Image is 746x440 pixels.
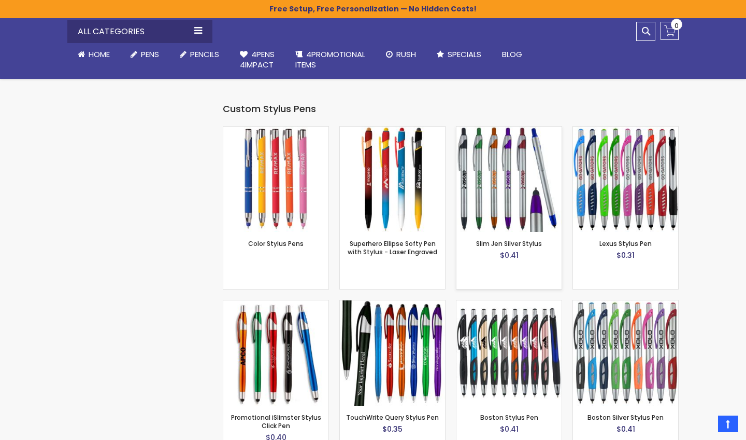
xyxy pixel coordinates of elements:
[240,49,275,70] span: 4Pens 4impact
[456,300,562,406] img: Boston Stylus Pen
[500,250,519,260] span: $0.41
[382,424,403,434] span: $0.35
[480,413,538,422] a: Boston Stylus Pen
[599,239,652,248] a: Lexus Stylus Pen
[675,21,679,31] span: 0
[718,416,738,432] a: Top
[396,49,416,60] span: Rush
[587,413,664,422] a: Boston Silver Stylus Pen
[348,239,437,256] a: Superhero Ellipse Softy Pen with Stylus - Laser Engraved
[295,49,365,70] span: 4PROMOTIONAL ITEMS
[223,126,328,135] a: Color Stylus Pens
[223,300,328,406] img: Promotional iSlimster Stylus Click Pen
[376,43,426,66] a: Rush
[340,127,445,232] img: Superhero Ellipse Softy Pen with Stylus - Laser Engraved
[120,43,169,66] a: Pens
[89,49,110,60] span: Home
[616,424,635,434] span: $0.41
[573,127,678,232] img: Lexus Stylus Pen
[340,126,445,135] a: Superhero Ellipse Softy Pen with Stylus - Laser Engraved
[456,126,562,135] a: Slim Jen Silver Stylus
[231,413,321,430] a: Promotional iSlimster Stylus Click Pen
[426,43,492,66] a: Specials
[141,49,159,60] span: Pens
[190,49,219,60] span: Pencils
[248,239,304,248] a: Color Stylus Pens
[573,126,678,135] a: Lexus Stylus Pen
[476,239,542,248] a: Slim Jen Silver Stylus
[456,300,562,309] a: Boston Stylus Pen
[223,102,316,115] span: Custom Stylus Pens
[448,49,481,60] span: Specials
[573,300,678,406] img: Boston Silver Stylus Pen
[67,43,120,66] a: Home
[169,43,229,66] a: Pencils
[492,43,533,66] a: Blog
[340,300,445,309] a: TouchWrite Query Stylus Pen
[223,300,328,309] a: Promotional iSlimster Stylus Click Pen
[229,43,285,77] a: 4Pens4impact
[500,424,519,434] span: $0.41
[285,43,376,77] a: 4PROMOTIONALITEMS
[340,300,445,406] img: TouchWrite Query Stylus Pen
[67,20,212,43] div: All Categories
[616,250,635,260] span: $0.31
[456,127,562,232] img: Slim Jen Silver Stylus
[573,300,678,309] a: Boston Silver Stylus Pen
[346,413,439,422] a: TouchWrite Query Stylus Pen
[661,22,679,40] a: 0
[502,49,522,60] span: Blog
[223,127,328,232] img: Color Stylus Pens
